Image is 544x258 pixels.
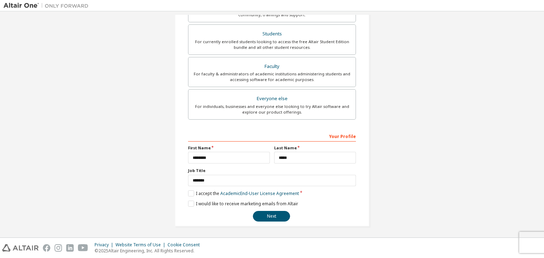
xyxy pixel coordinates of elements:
button: Next [253,211,290,222]
div: Everyone else [193,94,351,104]
label: Job Title [188,168,356,173]
div: Faculty [193,62,351,71]
label: First Name [188,145,270,151]
p: © 2025 Altair Engineering, Inc. All Rights Reserved. [95,248,204,254]
div: Your Profile [188,130,356,142]
div: Privacy [95,242,115,248]
label: I accept the [188,190,299,196]
label: Last Name [274,145,356,151]
div: For faculty & administrators of academic institutions administering students and accessing softwa... [193,71,351,82]
img: Altair One [4,2,92,9]
div: Students [193,29,351,39]
img: instagram.svg [55,244,62,252]
img: altair_logo.svg [2,244,39,252]
div: For individuals, businesses and everyone else looking to try Altair software and explore our prod... [193,104,351,115]
img: facebook.svg [43,244,50,252]
div: For currently enrolled students looking to access the free Altair Student Edition bundle and all ... [193,39,351,50]
img: linkedin.svg [66,244,74,252]
div: Website Terms of Use [115,242,168,248]
img: youtube.svg [78,244,88,252]
a: Academic End-User License Agreement [220,190,299,196]
label: I would like to receive marketing emails from Altair [188,201,298,207]
div: Cookie Consent [168,242,204,248]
